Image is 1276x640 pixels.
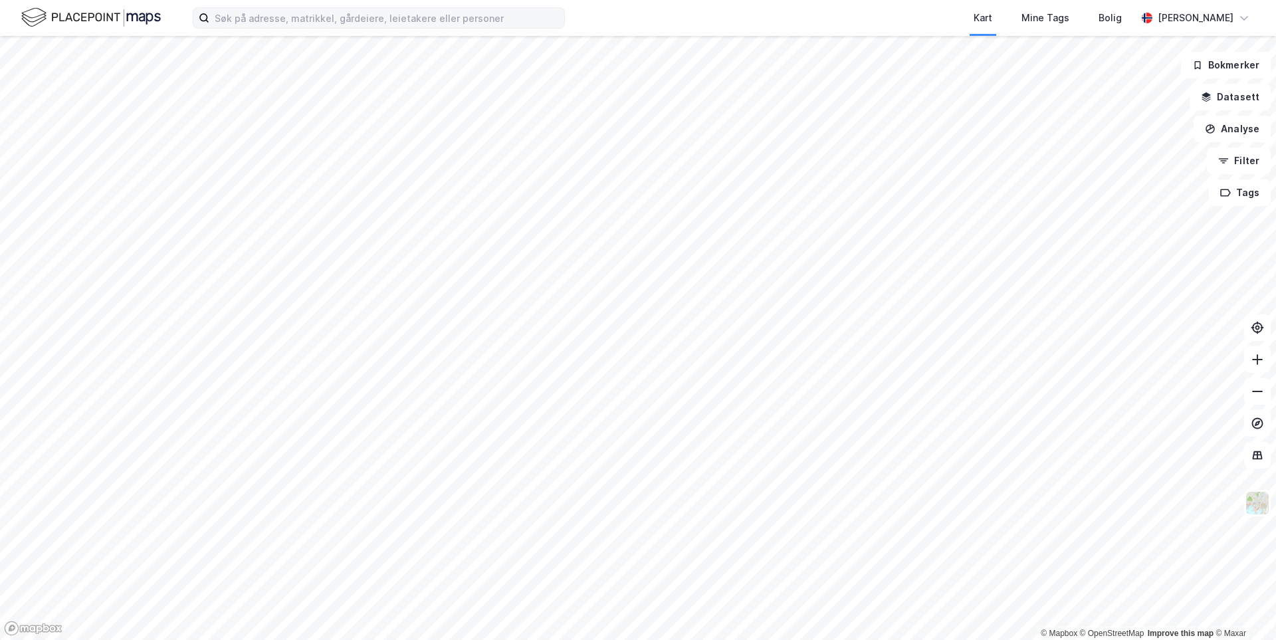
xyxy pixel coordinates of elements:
button: Datasett [1190,84,1271,110]
button: Tags [1209,179,1271,206]
div: Kontrollprogram for chat [1210,576,1276,640]
button: Analyse [1194,116,1271,142]
button: Bokmerker [1181,52,1271,78]
div: Mine Tags [1021,10,1069,26]
button: Filter [1207,148,1271,174]
iframe: Chat Widget [1210,576,1276,640]
input: Søk på adresse, matrikkel, gårdeiere, leietakere eller personer [209,8,564,28]
a: Mapbox [1041,629,1077,638]
a: Improve this map [1148,629,1214,638]
div: Bolig [1099,10,1122,26]
a: OpenStreetMap [1080,629,1144,638]
div: Kart [974,10,992,26]
img: Z [1245,490,1270,516]
img: logo.f888ab2527a4732fd821a326f86c7f29.svg [21,6,161,29]
div: [PERSON_NAME] [1158,10,1233,26]
a: Mapbox homepage [4,621,62,636]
